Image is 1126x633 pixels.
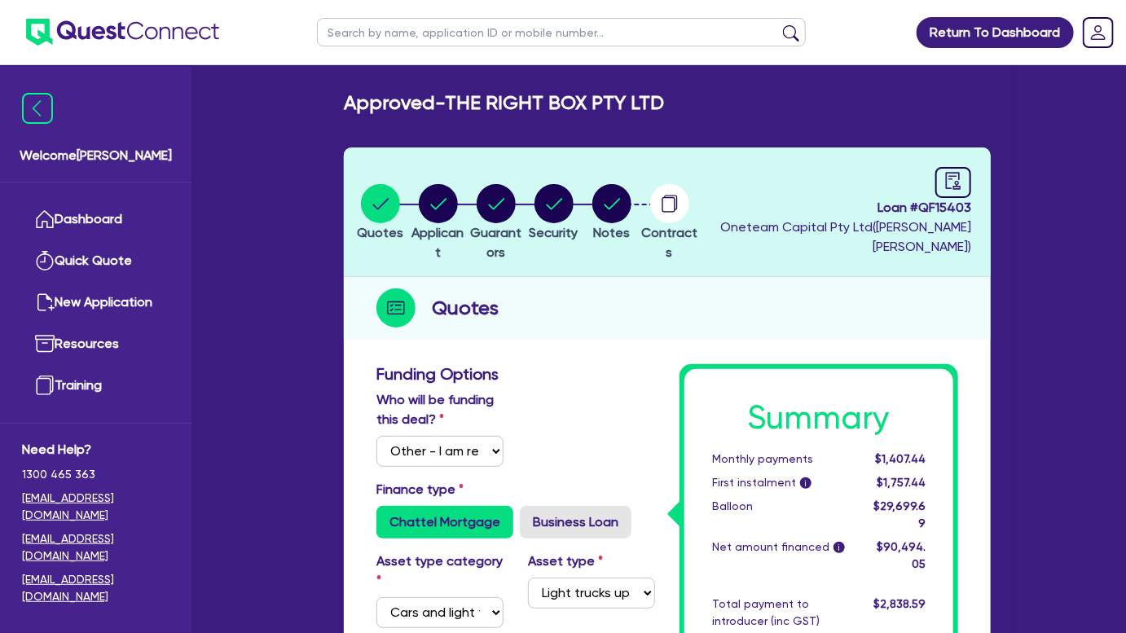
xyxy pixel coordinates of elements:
span: $1,757.44 [877,476,926,489]
button: Guarantors [467,183,525,263]
label: Asset type category [376,552,504,591]
img: training [35,376,55,395]
a: [EMAIL_ADDRESS][DOMAIN_NAME] [22,530,169,565]
span: audit [944,172,962,190]
div: Balloon [700,498,859,532]
span: i [834,542,845,553]
span: Security [530,225,578,240]
label: Who will be funding this deal? [376,390,504,429]
span: Contracts [641,225,697,260]
span: Applicant [412,225,464,260]
div: Total payment to introducer (inc GST) [700,596,859,630]
a: Dashboard [22,199,169,240]
span: Loan # QF15403 [702,198,971,218]
img: icon-menu-close [22,93,53,124]
span: Notes [593,225,630,240]
span: $2,838.59 [873,597,926,610]
h2: Approved - THE RIGHT BOX PTY LTD [344,91,664,115]
img: quest-connect-logo-blue [26,19,219,46]
button: Notes [592,183,632,244]
a: New Application [22,282,169,323]
div: Net amount financed [700,538,859,573]
span: 1300 465 363 [22,466,169,483]
a: [EMAIL_ADDRESS][DOMAIN_NAME] [22,490,169,524]
button: Contracts [640,183,698,263]
div: First instalment [700,474,859,491]
div: Monthly payments [700,451,859,468]
label: Finance type [376,480,464,499]
input: Search by name, application ID or mobile number... [317,18,806,46]
a: Quick Quote [22,240,169,282]
a: [EMAIL_ADDRESS][DOMAIN_NAME] [22,571,169,605]
img: step-icon [376,288,416,327]
a: Resources [22,323,169,365]
label: Business Loan [520,506,631,538]
span: i [800,477,812,489]
a: Training [22,365,169,407]
label: Asset type [528,552,603,571]
span: $90,494.05 [877,540,926,570]
span: Guarantors [470,225,521,260]
span: $1,407.44 [875,452,926,465]
h1: Summary [712,398,926,437]
button: Quotes [356,183,404,244]
img: new-application [35,292,55,312]
span: Need Help? [22,440,169,459]
span: Welcome [PERSON_NAME] [20,146,172,165]
a: Dropdown toggle [1077,11,1119,54]
button: Security [529,183,579,244]
a: Return To Dashboard [917,17,1074,48]
button: Applicant [409,183,467,263]
span: $29,699.69 [873,499,926,530]
label: Chattel Mortgage [376,506,513,538]
img: resources [35,334,55,354]
h2: Quotes [432,293,499,323]
h3: Funding Options [376,364,655,384]
span: Quotes [357,225,403,240]
img: quick-quote [35,251,55,270]
span: Oneteam Capital Pty Ltd ( [PERSON_NAME] [PERSON_NAME] ) [720,219,971,254]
